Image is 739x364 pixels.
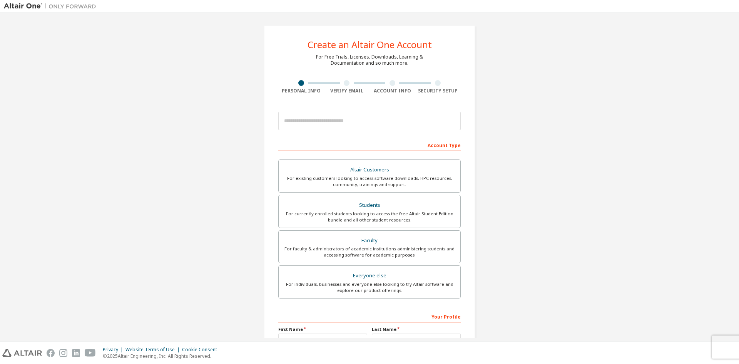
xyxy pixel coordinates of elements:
[278,88,324,94] div: Personal Info
[283,211,456,223] div: For currently enrolled students looking to access the free Altair Student Edition bundle and all ...
[308,40,432,49] div: Create an Altair One Account
[72,349,80,357] img: linkedin.svg
[369,88,415,94] div: Account Info
[47,349,55,357] img: facebook.svg
[283,164,456,175] div: Altair Customers
[278,139,461,151] div: Account Type
[182,347,222,353] div: Cookie Consent
[283,235,456,246] div: Faculty
[415,88,461,94] div: Security Setup
[283,270,456,281] div: Everyone else
[103,347,125,353] div: Privacy
[283,200,456,211] div: Students
[278,326,367,332] label: First Name
[283,281,456,294] div: For individuals, businesses and everyone else looking to try Altair software and explore our prod...
[4,2,100,10] img: Altair One
[372,326,461,332] label: Last Name
[283,246,456,258] div: For faculty & administrators of academic institutions administering students and accessing softwa...
[85,349,96,357] img: youtube.svg
[125,347,182,353] div: Website Terms of Use
[2,349,42,357] img: altair_logo.svg
[283,175,456,188] div: For existing customers looking to access software downloads, HPC resources, community, trainings ...
[278,310,461,322] div: Your Profile
[59,349,67,357] img: instagram.svg
[324,88,370,94] div: Verify Email
[316,54,423,66] div: For Free Trials, Licenses, Downloads, Learning & Documentation and so much more.
[103,353,222,359] p: © 2025 Altair Engineering, Inc. All Rights Reserved.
